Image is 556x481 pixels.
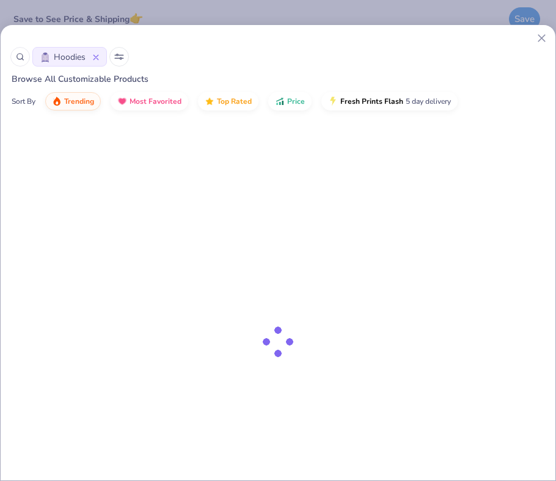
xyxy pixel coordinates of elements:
[217,96,252,106] span: Top Rated
[12,96,35,107] div: Sort By
[406,95,451,109] span: 5 day delivery
[130,96,181,106] span: Most Favorited
[54,51,86,63] span: Hoodies
[1,73,148,85] span: Browse All Customizable Products
[109,47,129,67] button: Sort Popup Button
[198,92,258,110] button: Top Rated
[321,92,458,110] button: Fresh Prints Flash5 day delivery
[328,96,338,106] img: flash.gif
[52,96,62,106] img: trending.gif
[340,96,403,106] span: Fresh Prints Flash
[117,96,127,106] img: most_fav.gif
[45,92,101,110] button: Trending
[205,96,214,106] img: TopRated.gif
[32,47,107,67] button: HoodiesHoodies
[111,92,188,110] button: Most Favorited
[64,96,94,106] span: Trending
[40,52,50,62] img: Hoodies
[287,96,305,106] span: Price
[268,92,312,110] button: Price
